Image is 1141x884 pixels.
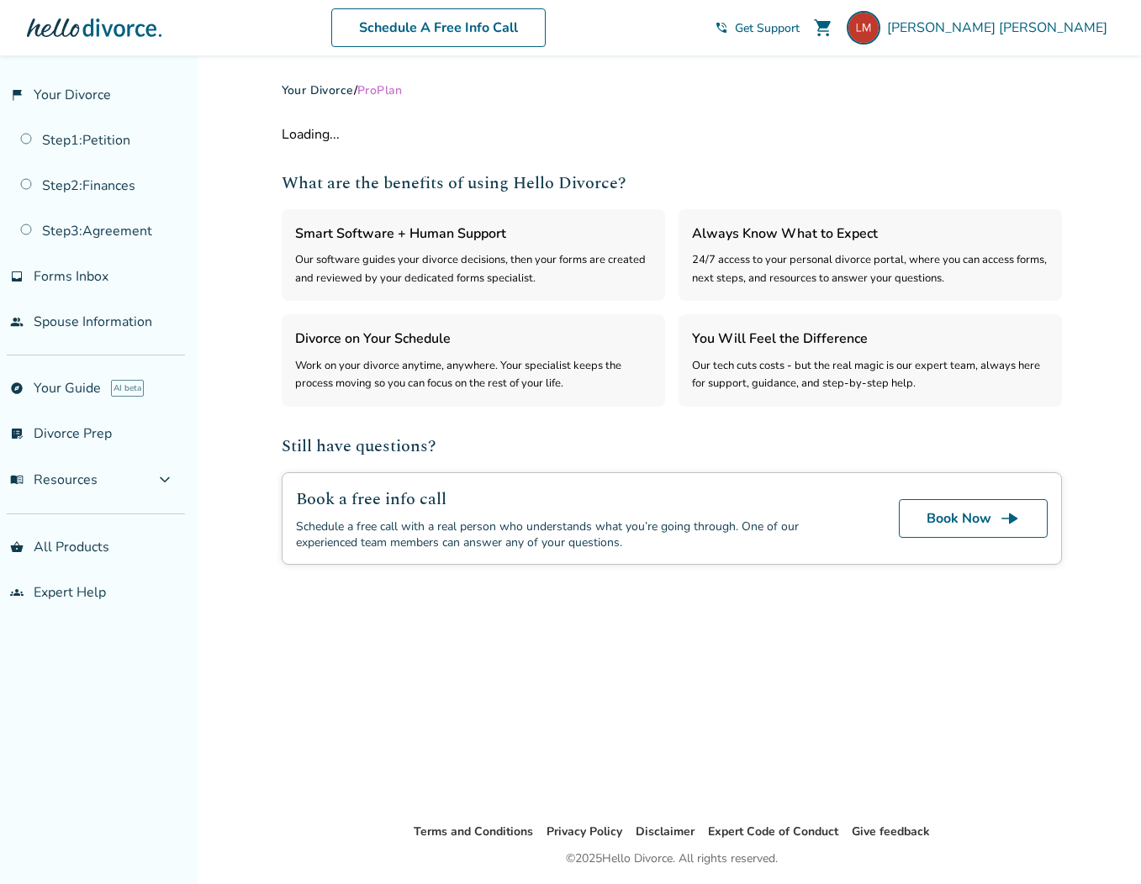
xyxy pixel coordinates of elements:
[111,380,144,397] span: AI beta
[692,357,1049,393] div: Our tech cuts costs - but the real magic is our expert team, always here for support, guidance, a...
[692,328,1049,350] h3: You Will Feel the Difference
[852,822,930,842] li: Give feedback
[295,251,652,287] div: Our software guides your divorce decisions, then your forms are created and reviewed by your dedi...
[813,18,833,38] span: shopping_cart
[10,540,24,554] span: shopping_basket
[282,82,1062,98] div: /
[10,270,24,283] span: inbox
[282,171,1062,196] h2: What are the benefits of using Hello Divorce?
[708,823,838,839] a: Expert Code of Conduct
[692,223,1049,245] h3: Always Know What to Expect
[10,586,24,599] span: groups
[282,434,1062,459] h2: Still have questions?
[566,849,778,869] div: © 2025 Hello Divorce. All rights reserved.
[10,473,24,487] span: menu_book
[296,487,858,512] h2: Book a free info call
[887,18,1114,37] span: [PERSON_NAME] [PERSON_NAME]
[10,88,24,102] span: flag_2
[847,11,880,45] img: lisamozden@gmail.com
[282,82,354,98] a: Your Divorce
[692,251,1049,287] div: 24/7 access to your personal divorce portal, where you can access forms, next steps, and resource...
[547,823,622,839] a: Privacy Policy
[295,328,652,350] h3: Divorce on Your Schedule
[636,822,695,842] li: Disclaimer
[1000,508,1020,529] span: line_end_arrow
[295,223,652,245] h3: Smart Software + Human Support
[10,471,98,489] span: Resources
[155,470,175,490] span: expand_more
[10,381,24,395] span: explore
[899,499,1048,538] a: Book Nowline_end_arrow
[296,518,858,550] div: Schedule a free call with a real person who understands what you’re going through. One of our exp...
[10,315,24,329] span: people
[715,20,800,36] a: phone_in_talkGet Support
[282,125,1062,144] div: Loading...
[414,823,533,839] a: Terms and Conditions
[331,8,546,47] a: Schedule A Free Info Call
[357,82,403,98] span: Pro Plan
[10,427,24,440] span: list_alt_check
[34,267,108,286] span: Forms Inbox
[715,21,728,34] span: phone_in_talk
[735,20,800,36] span: Get Support
[295,357,652,393] div: Work on your divorce anytime, anywhere. Your specialist keeps the process moving so you can focus...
